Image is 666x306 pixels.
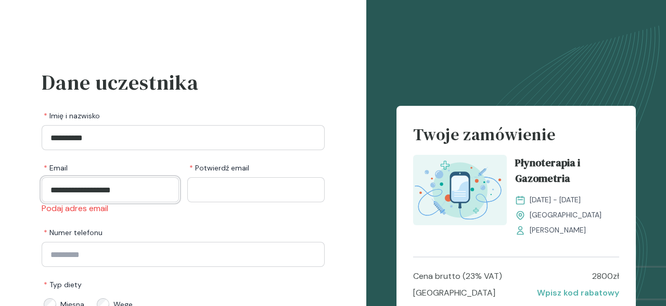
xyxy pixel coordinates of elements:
p: 2800 zł [592,270,619,283]
span: Email [44,163,68,173]
span: Typ diety [44,279,82,290]
a: Płynoterapia i Gazometria [515,155,620,190]
input: Numer telefonu [42,242,325,267]
p: Cena brutto (23% VAT) [413,270,502,283]
p: Podaj adres email [42,202,179,215]
input: Imię i nazwisko [42,125,325,150]
input: Email [42,177,179,202]
span: [DATE] - [DATE] [530,194,581,205]
p: [GEOGRAPHIC_DATA] [413,287,495,299]
h4: Twoje zamówienie [413,123,620,155]
span: Numer telefonu [44,227,103,238]
span: Imię i nazwisko [44,111,100,121]
p: Wpisz kod rabatowy [537,287,619,299]
span: [GEOGRAPHIC_DATA] [530,210,601,221]
input: Potwierdź email [187,177,325,202]
span: [PERSON_NAME] [530,225,586,236]
span: Potwierdź email [189,163,249,173]
img: Zpay8B5LeNNTxNg0_P%C5%82ynoterapia_T.svg [413,155,507,225]
h3: Dane uczestnika [42,67,325,98]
